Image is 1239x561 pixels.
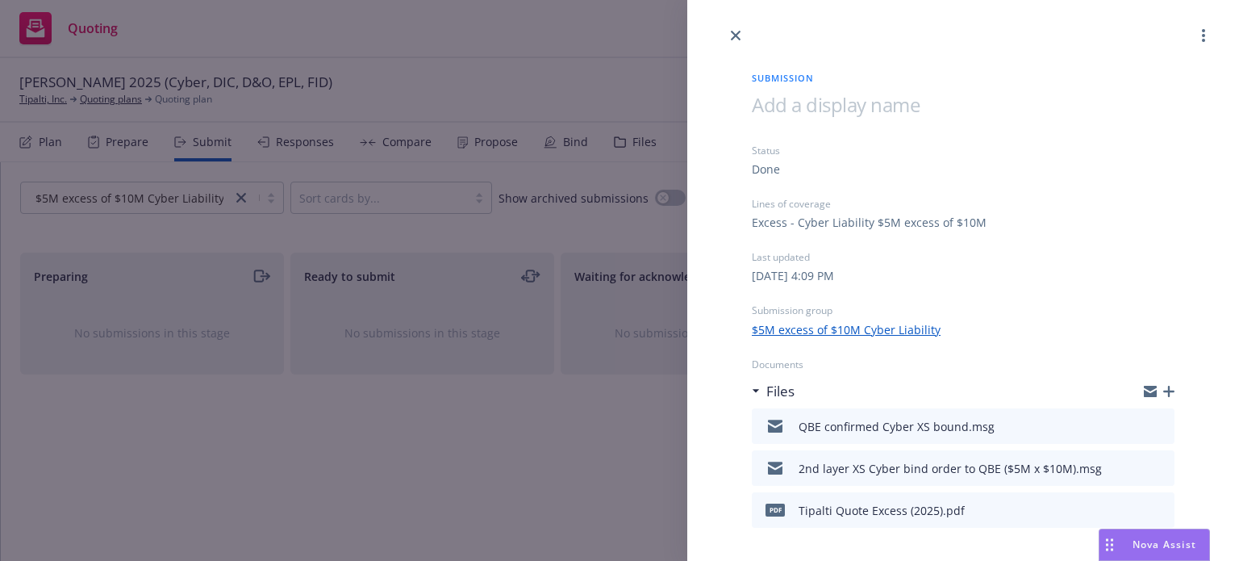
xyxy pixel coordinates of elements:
div: 2nd layer XS Cyber bind order to QBE ($5M x $10M).msg [799,460,1102,477]
button: download file [1128,458,1141,478]
div: Done [752,161,780,178]
button: Nova Assist [1099,529,1210,561]
div: Lines of coverage [752,197,1174,211]
div: Tipalti Quote Excess (2025).pdf [799,502,965,519]
div: [DATE] 4:09 PM [752,267,834,284]
span: Nova Assist [1133,538,1196,551]
h3: Files [766,381,795,402]
button: download file [1128,500,1141,520]
div: Submission group [752,304,1174,317]
button: preview file [1153,500,1168,520]
div: Documents [752,358,1174,371]
span: Submission [752,71,1174,85]
a: close [726,26,745,45]
div: Drag to move [1099,530,1120,560]
a: $5M excess of $10M Cyber Liability [752,321,941,338]
button: download file [1128,417,1141,436]
div: Excess - Cyber Liability $5M excess of $10M [752,214,987,231]
div: Files [752,381,795,402]
div: Status [752,144,1174,157]
button: preview file [1153,458,1168,478]
a: more [1194,26,1213,45]
span: pdf [766,504,785,516]
button: preview file [1153,417,1168,436]
div: QBE confirmed Cyber XS bound.msg [799,418,995,435]
div: Last updated [752,250,1174,264]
